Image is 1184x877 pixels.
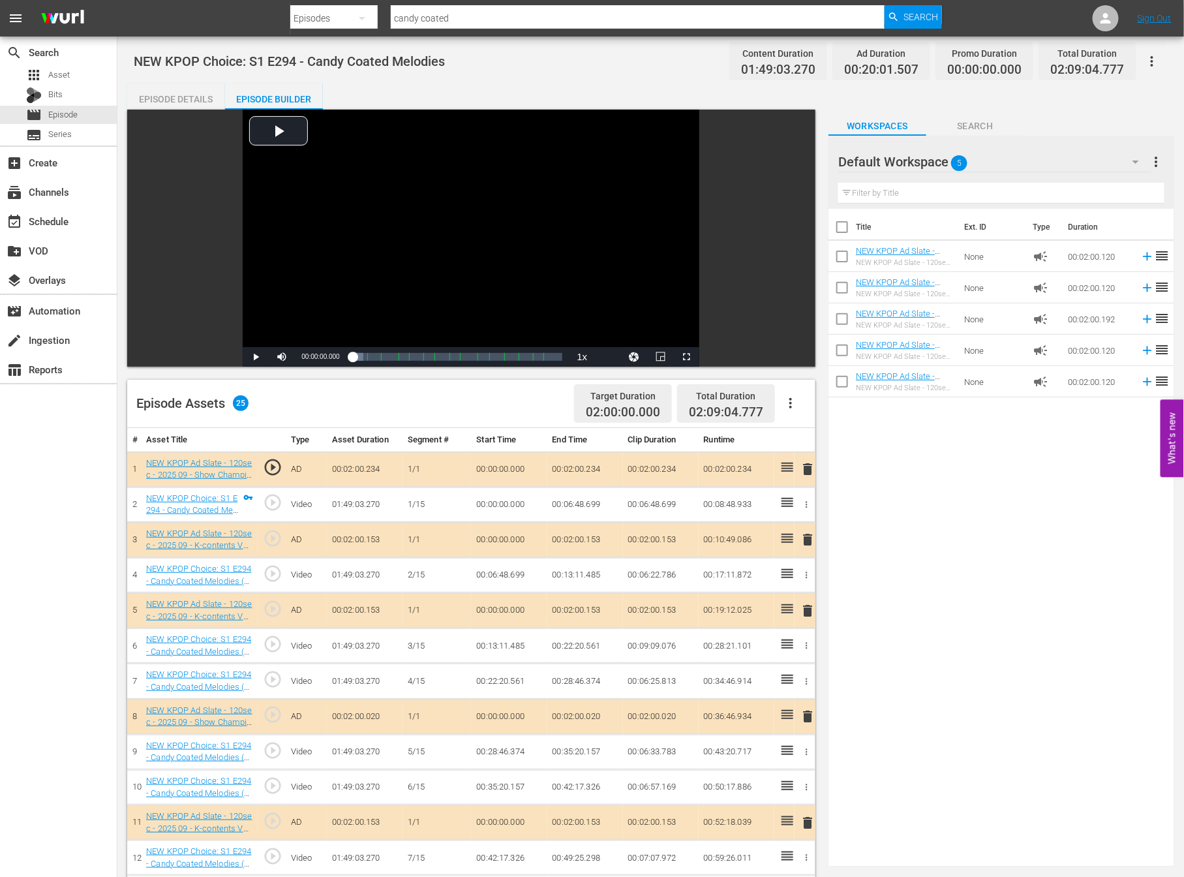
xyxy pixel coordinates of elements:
[856,258,954,267] div: NEW KPOP Ad Slate - 120sec - 2022 10 - Golden Disc Awards
[327,769,402,805] td: 01:49:03.270
[959,241,1027,272] td: None
[547,628,623,664] td: 00:22:20.561
[264,669,283,689] span: play_circle_outline
[7,45,22,61] span: Search
[7,273,22,288] span: Overlays
[699,452,774,487] td: 00:02:00.234
[699,628,774,664] td: 00:28:21.101
[286,522,327,557] td: AD
[623,628,699,664] td: 00:09:09.076
[471,628,547,664] td: 00:13:11.485
[1155,373,1170,389] span: reorder
[286,593,327,628] td: AD
[264,457,283,477] span: play_circle_outline
[586,387,660,405] div: Target Duration
[957,209,1025,245] th: Ext. ID
[136,395,249,411] div: Episode Assets
[1025,209,1061,245] th: Type
[844,63,918,78] span: 00:20:01.507
[741,44,815,63] div: Content Duration
[800,603,815,619] span: delete
[146,776,252,810] a: NEW KPOP Choice: S1 E294 - Candy Coated Melodies (6/15)
[471,522,547,557] td: 00:00:00.000
[1050,63,1125,78] span: 02:09:04.777
[146,669,252,703] a: NEW KPOP Choice: S1 E294 - Candy Coated Melodies (4/15)
[623,699,699,734] td: 00:02:00.020
[264,811,283,831] span: play_circle_outline
[903,5,938,29] span: Search
[947,63,1022,78] span: 00:00:00.000
[327,522,402,557] td: 00:02:00.153
[856,290,954,298] div: NEW KPOP Ad Slate - 120sec - 2024 11 - Show Champion - 1
[1149,154,1164,170] span: more_vert
[800,709,815,724] span: delete
[402,805,471,840] td: 1/1
[1149,146,1164,177] button: more_vert
[800,707,815,726] button: delete
[402,558,471,593] td: 2/15
[402,840,471,876] td: 7/15
[327,699,402,734] td: 00:02:00.020
[547,452,623,487] td: 00:02:00.234
[959,272,1027,303] td: None
[127,628,141,664] td: 6
[7,362,22,378] span: Reports
[286,428,327,452] th: Type
[327,805,402,840] td: 00:02:00.153
[264,564,283,583] span: play_circle_outline
[327,664,402,699] td: 01:49:03.270
[1140,343,1155,358] svg: Add to Episode
[1033,343,1048,358] span: Ad
[48,88,63,101] span: Bits
[1063,272,1135,303] td: 00:02:00.120
[127,84,225,110] button: Episode Details
[741,63,815,78] span: 01:49:03.270
[800,601,815,620] button: delete
[623,452,699,487] td: 00:02:00.234
[264,705,283,724] span: play_circle_outline
[621,347,647,367] button: Jump To Time
[959,366,1027,397] td: None
[269,347,295,367] button: Mute
[1033,280,1048,296] span: Ad
[471,699,547,734] td: 00:00:00.000
[327,628,402,664] td: 01:49:03.270
[856,277,947,307] a: NEW KPOP Ad Slate - 120sec - 2024 11 - Show Champion - 1
[623,487,699,522] td: 00:06:48.699
[885,5,942,29] button: Search
[141,428,258,452] th: Asset Title
[146,599,252,633] a: NEW KPOP Ad Slate - 120sec - 2025 09 - K-contents Voyage - 1 (Stray Kids).mp4
[471,428,547,452] th: Start Time
[264,529,283,548] span: play_circle_outline
[699,734,774,769] td: 00:43:20.717
[1161,400,1184,478] button: Open Feedback Widget
[353,353,563,361] div: Progress Bar
[402,699,471,734] td: 1/1
[547,487,623,522] td: 00:06:48.699
[471,452,547,487] td: 00:00:00.000
[471,769,547,805] td: 00:35:20.157
[547,840,623,876] td: 00:49:25.298
[800,460,815,479] button: delete
[699,805,774,840] td: 00:52:18.039
[471,664,547,699] td: 00:22:20.561
[48,69,70,82] span: Asset
[146,564,252,598] a: NEW KPOP Choice: S1 E294 - Candy Coated Melodies (2/15)
[689,387,763,405] div: Total Duration
[286,734,327,769] td: Video
[146,634,252,668] a: NEW KPOP Choice: S1 E294 - Candy Coated Melodies (3/15)
[856,352,954,361] div: NEW KPOP Ad Slate - 120sec - 2024 05 - Show Champion
[623,734,699,769] td: 00:06:33.783
[402,769,471,805] td: 6/15
[844,44,918,63] div: Ad Duration
[1033,374,1048,390] span: Ad
[243,347,269,367] button: Play
[699,664,774,699] td: 00:34:46.914
[146,705,252,763] a: NEW KPOP Ad Slate - 120sec - 2025 09 - Show Champion - 2 (투어스-킥플립-피원하모니-[PERSON_NAME]-제베원).mp4
[547,428,623,452] th: End Time
[947,44,1022,63] div: Promo Duration
[264,776,283,795] span: play_circle_outline
[286,452,327,487] td: AD
[146,529,252,575] a: NEW KPOP Ad Slate - 120sec - 2025 09 - K-contents Voyage - 2 (ENHYPEN - I-DEL - LE SSERAFIM - IVE...
[286,699,327,734] td: AD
